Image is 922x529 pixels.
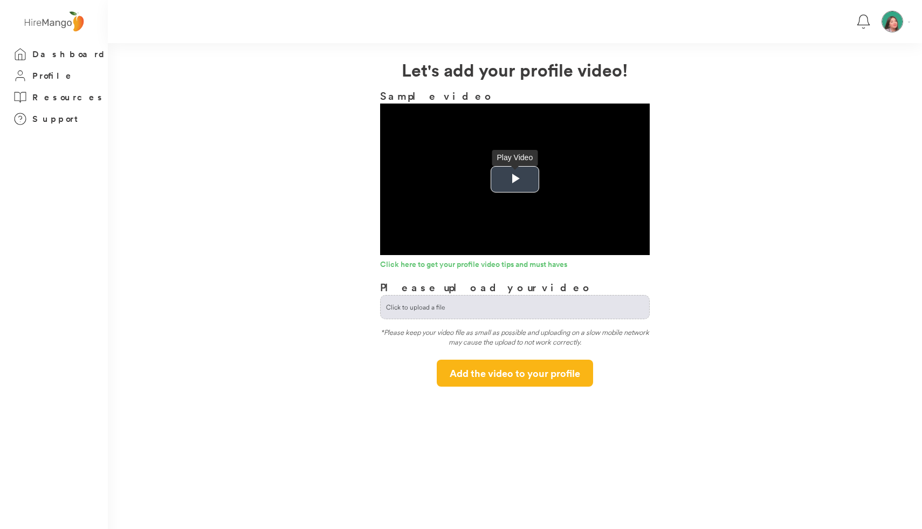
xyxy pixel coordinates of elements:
h3: Support [32,112,83,126]
img: Vector [908,22,910,23]
a: Click here to get your profile video tips and must haves [380,260,650,271]
div: Video Player [380,104,650,255]
h3: Resources [32,91,105,104]
img: logo%20-%20hiremango%20gray.png [21,9,87,35]
h3: Profile [32,69,74,83]
div: *Please keep your video file as small as possible and uploading on a slow mobile network may caus... [380,327,650,352]
img: Sammy%20Miclat.JPG.png [882,11,903,32]
h3: Sample video [380,88,650,104]
button: Add the video to your profile [437,360,593,387]
h3: Dashboard [32,47,108,61]
h3: Please upload your video [380,279,593,295]
h2: Let's add your profile video! [108,57,922,83]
